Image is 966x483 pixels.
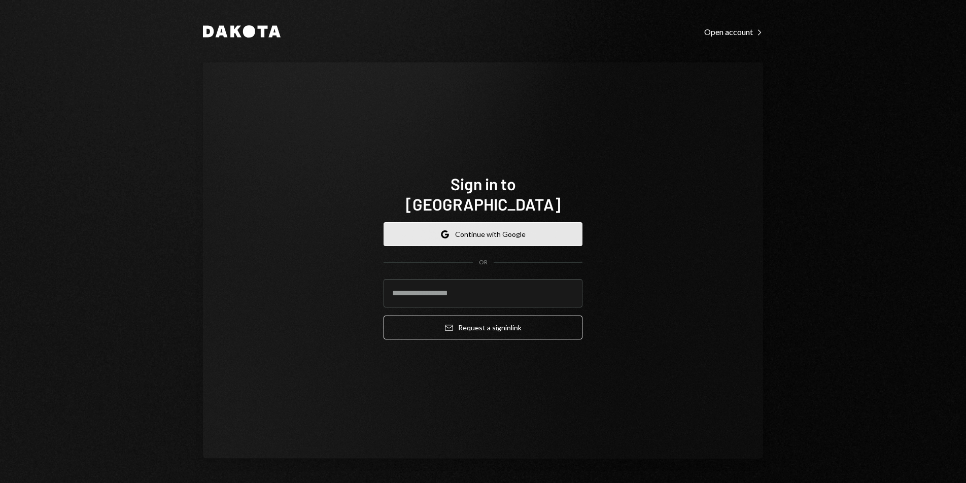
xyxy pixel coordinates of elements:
a: Open account [704,26,763,37]
div: Open account [704,27,763,37]
button: Request a signinlink [384,316,582,339]
div: OR [479,258,488,267]
button: Continue with Google [384,222,582,246]
h1: Sign in to [GEOGRAPHIC_DATA] [384,174,582,214]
